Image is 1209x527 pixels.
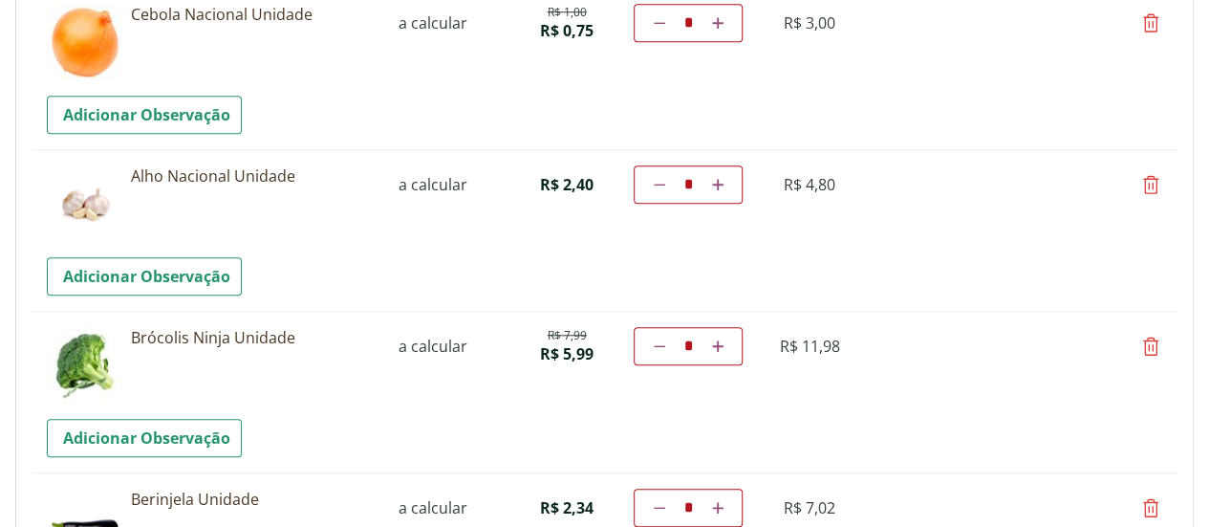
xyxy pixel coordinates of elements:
[131,4,374,25] a: Cebola Nacional Unidade
[47,4,123,80] img: Cebola Nacional Unidade
[784,12,835,33] span: R$ 3,00
[548,5,587,20] del: R$ 1,00
[47,165,123,242] img: Alho Nacional Unidade
[47,96,242,134] a: Adicionar Observação
[131,165,374,187] a: Alho Nacional Unidade
[540,174,594,195] span: R$ 2,40
[784,497,835,518] span: R$ 7,02
[540,20,594,41] span: R$ 0,75
[131,489,374,510] a: Berinjela Unidade
[399,336,467,357] span: a calcular
[47,327,123,404] img: Brócolis Ninja Unidade
[399,497,467,518] span: a calcular
[780,336,840,357] span: R$ 11,98
[399,12,467,33] span: a calcular
[399,174,467,195] span: a calcular
[540,497,594,518] span: R$ 2,34
[47,419,242,457] a: Adicionar Observação
[540,343,594,364] span: R$ 5,99
[131,327,374,348] a: Brócolis Ninja Unidade
[784,174,835,195] span: R$ 4,80
[47,257,242,296] a: Adicionar Observação
[548,328,587,343] del: R$ 7,99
